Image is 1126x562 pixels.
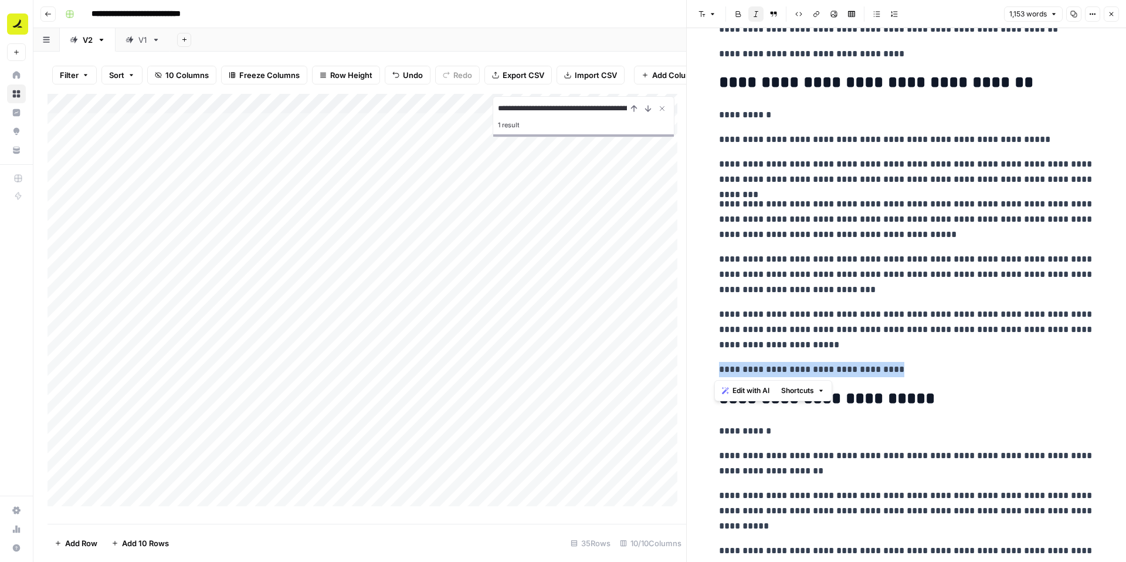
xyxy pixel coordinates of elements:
[503,69,544,81] span: Export CSV
[7,520,26,539] a: Usage
[52,66,97,84] button: Filter
[652,69,697,81] span: Add Column
[435,66,480,84] button: Redo
[498,118,669,132] div: 1 result
[138,34,147,46] div: V1
[557,66,625,84] button: Import CSV
[48,534,104,553] button: Add Row
[60,69,79,81] span: Filter
[60,28,116,52] a: V2
[641,101,655,116] button: Next Result
[7,66,26,84] a: Home
[566,534,615,553] div: 35 Rows
[781,385,814,396] span: Shortcuts
[403,69,423,81] span: Undo
[116,28,170,52] a: V1
[104,534,176,553] button: Add 10 Rows
[330,69,372,81] span: Row Height
[7,539,26,557] button: Help + Support
[122,537,169,549] span: Add 10 Rows
[239,69,300,81] span: Freeze Columns
[65,537,97,549] span: Add Row
[385,66,430,84] button: Undo
[7,9,26,39] button: Workspace: Ramp
[165,69,209,81] span: 10 Columns
[221,66,307,84] button: Freeze Columns
[575,69,617,81] span: Import CSV
[634,66,705,84] button: Add Column
[101,66,143,84] button: Sort
[776,383,829,398] button: Shortcuts
[7,13,28,35] img: Ramp Logo
[1009,9,1047,19] span: 1,153 words
[627,101,641,116] button: Previous Result
[7,84,26,103] a: Browse
[147,66,216,84] button: 10 Columns
[312,66,380,84] button: Row Height
[1004,6,1063,22] button: 1,153 words
[7,501,26,520] a: Settings
[732,385,769,396] span: Edit with AI
[7,103,26,122] a: Insights
[717,383,774,398] button: Edit with AI
[7,122,26,141] a: Opportunities
[484,66,552,84] button: Export CSV
[453,69,472,81] span: Redo
[109,69,124,81] span: Sort
[655,101,669,116] button: Close Search
[83,34,93,46] div: V2
[615,534,686,553] div: 10/10 Columns
[7,141,26,160] a: Your Data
